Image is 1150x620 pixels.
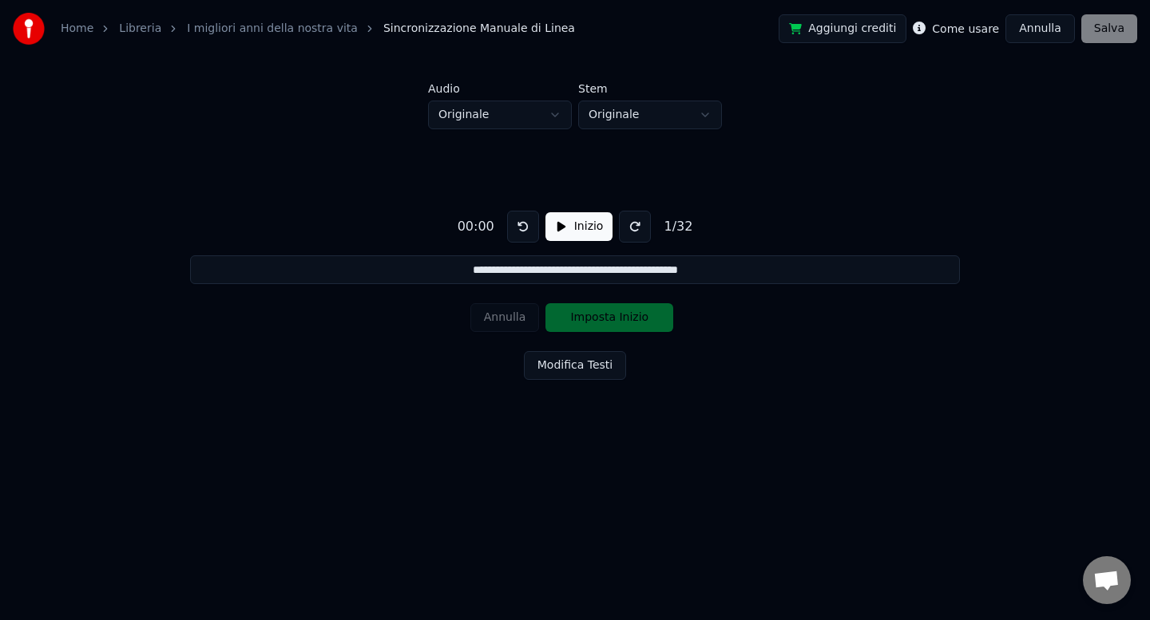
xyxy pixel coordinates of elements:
button: Aggiungi crediti [779,14,906,43]
div: 00:00 [451,217,501,236]
label: Come usare [932,23,999,34]
div: 1 / 32 [657,217,699,236]
span: Sincronizzazione Manuale di Linea [383,21,575,37]
label: Audio [428,83,572,94]
button: Inizio [545,212,613,241]
button: Modifica Testi [524,351,626,380]
a: I migliori anni della nostra vita [187,21,358,37]
button: Annulla [1005,14,1075,43]
a: Home [61,21,93,37]
div: Aprire la chat [1083,556,1131,604]
label: Stem [578,83,722,94]
nav: breadcrumb [61,21,575,37]
a: Libreria [119,21,161,37]
img: youka [13,13,45,45]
